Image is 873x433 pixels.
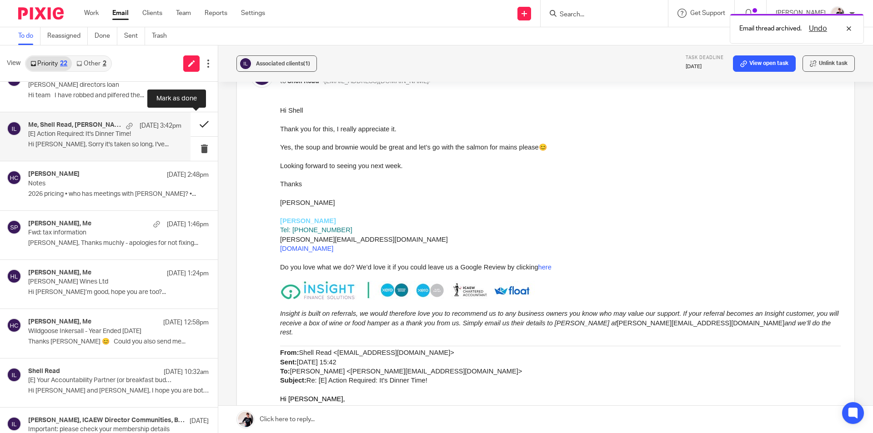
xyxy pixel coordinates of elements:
[28,289,209,296] p: Hi [PERSON_NAME]’m good, hope you are too?...
[142,9,162,18] a: Clients
[28,377,173,384] p: [E] Your Accountability Partner (or breakfast buddy) for October!
[7,170,21,185] img: svg%3E
[18,7,64,20] img: Pixie
[321,78,432,85] span: <[EMAIL_ADDRESS][DOMAIN_NAME]>
[190,417,209,426] p: [DATE]
[28,328,173,335] p: Wildgoose Inkersall - Year Ended [DATE]
[28,170,80,178] h4: [PERSON_NAME]
[7,318,21,333] img: svg%3E
[236,55,317,72] button: Associated clients(1)
[167,170,209,179] p: [DATE] 2:48pm
[28,338,209,346] p: Thanks [PERSON_NAME] 😊 Could you also send me...
[28,180,173,188] p: Notes
[47,27,88,45] a: Reassigned
[60,60,67,67] div: 22
[7,417,21,431] img: svg%3E
[164,368,209,377] p: [DATE] 10:32am
[239,57,252,70] img: svg%3E
[739,24,802,33] p: Email thread archived.
[112,9,129,18] a: Email
[287,78,319,85] span: Shell Read
[686,55,724,60] span: Task deadline
[28,229,173,237] p: Fwd: tax information
[336,214,504,221] a: [PERSON_NAME][EMAIL_ADDRESS][DOMAIN_NAME]
[303,61,310,66] span: (1)
[31,418,39,425] span: 😊
[7,220,21,234] img: svg%3E
[7,121,21,136] img: svg%3E
[72,56,110,71] a: Other2
[28,239,209,247] p: [PERSON_NAME], Thanks muchly - apologies for not fixing...
[28,417,185,424] h4: [PERSON_NAME], ICAEW Director Communities, Business and Practice
[28,269,91,277] h4: [PERSON_NAME], Me
[7,269,21,284] img: svg%3E
[28,278,173,286] p: [PERSON_NAME] Wines Ltd
[124,27,145,45] a: Sent
[830,6,845,21] img: AV307615.jpg
[28,387,209,395] p: Hi [PERSON_NAME] and [PERSON_NAME], I hope you are both well...
[28,190,209,198] p: 2026 pricing • who has meetings with [PERSON_NAME]? •...
[205,9,227,18] a: Reports
[803,55,855,72] button: Unlink task
[28,141,181,149] p: Hi [PERSON_NAME], Sorry it's taken so long, I've...
[7,59,20,68] span: View
[256,61,310,66] span: Associated clients
[103,60,106,67] div: 2
[259,38,267,45] span: 😊
[28,92,209,100] p: Hi team I have robbed and pilfered the...
[28,318,91,326] h4: [PERSON_NAME], Me
[241,9,265,18] a: Settings
[167,269,209,278] p: [DATE] 1:24pm
[280,78,286,85] span: to
[806,23,830,34] button: Undo
[176,9,191,18] a: Team
[28,368,60,375] h4: Shell Read
[26,56,72,71] a: Priority22
[28,130,151,138] p: [E] Action Required: It's Dinner Time!
[7,368,21,382] img: svg%3E
[140,121,181,130] p: [DATE] 3:42pm
[258,158,271,165] a: here
[167,220,209,229] p: [DATE] 1:46pm
[163,318,209,327] p: [DATE] 12:58pm
[84,9,99,18] a: Work
[686,63,724,70] p: [DATE]
[733,55,796,72] a: View open task
[28,121,121,129] h4: Me, Shell Read, [PERSON_NAME]
[95,27,117,45] a: Done
[28,220,91,228] h4: [PERSON_NAME], Me
[18,27,40,45] a: To do
[152,27,174,45] a: Trash
[28,81,173,89] p: [PERSON_NAME] directors loan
